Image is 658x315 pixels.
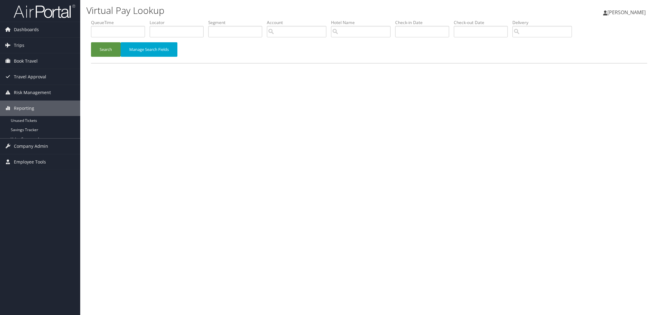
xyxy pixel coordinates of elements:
[512,19,577,26] label: Delivery
[208,19,267,26] label: Segment
[14,85,51,100] span: Risk Management
[150,19,208,26] label: Locator
[14,38,24,53] span: Trips
[454,19,512,26] label: Check-out Date
[603,3,652,22] a: [PERSON_NAME]
[91,42,121,57] button: Search
[607,9,646,16] span: [PERSON_NAME]
[14,4,75,19] img: airportal-logo.png
[14,139,48,154] span: Company Admin
[14,101,34,116] span: Reporting
[267,19,331,26] label: Account
[91,19,150,26] label: QueueTime
[86,4,463,17] h1: Virtual Pay Lookup
[14,22,39,37] span: Dashboards
[14,69,46,85] span: Travel Approval
[14,53,38,69] span: Book Travel
[395,19,454,26] label: Check-in Date
[331,19,395,26] label: Hotel Name
[14,154,46,170] span: Employee Tools
[121,42,177,57] button: Manage Search Fields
